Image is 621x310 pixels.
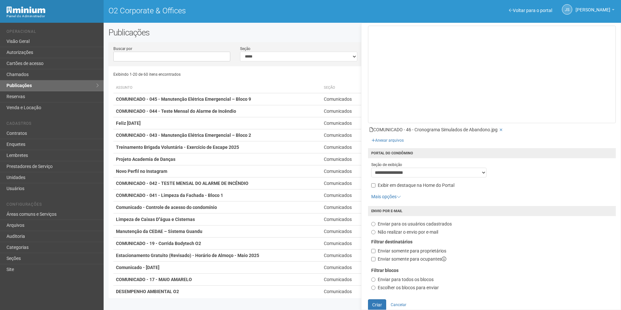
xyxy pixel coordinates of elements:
a: Cancelar [387,300,410,310]
label: Seção de exibição [371,162,402,168]
input: Enviar somente para proprietários [371,249,375,253]
strong: COMUNICADO - 17 - MAIO AMARELO [116,277,192,282]
li: Configurações [6,202,99,209]
li: Operacional [6,29,99,36]
td: Comunicados [321,153,389,165]
td: Comunicados [321,129,389,141]
li: COMUNICADO - 46 - Cronograma Simulados de Abandono.jpg [370,126,614,134]
strong: DESEMPENHO AMBIENTAL O2 [116,289,179,294]
div: Painel do Administrador [6,13,99,19]
input: Enviar para todos os blocos [371,278,375,282]
strong: COMUNICADO - 041 - Limpeza da Fachada - Bloco 1 [116,193,223,198]
td: Comunicados [321,93,389,105]
input: Enviar somente para ocupantes [371,257,375,261]
input: Escolher os blocos para enviar [371,286,375,290]
h4: Portal do condômino [368,148,616,158]
label: Seção [240,46,250,52]
strong: COMUNICADO - 042 - TESTE MENSAL DO ALARME DE INCÊNDIO [116,181,248,186]
strong: COMUNICADO - 19 - Corrida Bodytech O2 [116,241,201,246]
strong: COMUNICADO - 044 - Teste Mensal do Alarme de Incêndio [116,109,236,114]
span: Enviar para todos os blocos [378,277,434,282]
span: Enviar para os usuários cadastrados [378,221,452,226]
a: JS [562,4,572,15]
td: Comunicados [321,141,389,153]
strong: Projeto Academia de Danças [116,157,175,162]
td: Comunicados [321,286,389,298]
strong: Feliz [DATE] [116,121,141,126]
strong: Manutenção da CEDAE – Sistema Guandu [116,229,202,234]
h4: Envio por e-mail [368,206,616,216]
td: Comunicados [321,262,389,274]
span: Jeferson Souza [576,1,610,12]
strong: Estacionamento Gratuito (Revisado) - Horário de Almoço - Maio 2025 [116,253,259,258]
label: Enviar somente para ocupantes [371,256,446,263]
strong: COMUNICADO - 045 - Manutenção Elétrica Emergencial – Bloco 9 [116,97,251,102]
th: Assunto [113,83,321,93]
td: Comunicados [321,177,389,189]
strong: Limpeza de Caixas D"água e Cisternas [116,217,195,222]
label: Enviar somente para proprietários [371,248,446,254]
strong: Treinamento Brigada Voluntária - Exercício de Escape 2025 [116,145,239,150]
img: Minium [6,6,45,13]
input: Enviar para os usuários cadastrados [371,222,375,226]
div: Anexar arquivos [368,134,407,143]
span: Exibir em destaque na Home do Portal [378,183,454,188]
span: Escolher os blocos para enviar [378,285,439,290]
a: Mais opções [371,194,401,199]
div: Exibindo 1-20 de 60 itens encontrados [113,70,362,79]
a: [PERSON_NAME] [576,8,615,13]
strong: Filtrar destinatários [371,239,412,244]
label: Buscar por [113,46,132,52]
td: Comunicados [321,250,389,262]
strong: Comunicado - Controle de acesso do condomínio [116,205,217,210]
strong: Novo Perfil no Instagram [116,169,167,174]
td: Comunicados [321,201,389,213]
strong: COMUNICADO - 043 - Manutenção Elétrica Emergencial – Bloco 2 [116,133,251,138]
li: Cadastros [6,121,99,128]
td: Comunicados [321,165,389,177]
span: Não realizar o envio por e-mail [378,229,438,235]
td: Comunicados [321,117,389,129]
td: Comunicados [321,105,389,117]
i: Locatários e proprietários que estejam na posse do imóvel [442,257,446,261]
th: Seção [321,83,389,93]
input: Não realizar o envio por e-mail [371,230,375,234]
a: Voltar para o portal [509,8,552,13]
input: Exibir em destaque na Home do Portal [371,183,375,187]
td: Comunicados [321,226,389,238]
h1: O2 Corporate & Offices [108,6,358,15]
td: Comunicados [321,213,389,226]
td: Comunicados [321,274,389,286]
strong: Comunicado - [DATE] [116,265,159,270]
td: Comunicados [321,189,389,201]
h2: Publicações [108,28,314,37]
strong: Filtrar blocos [371,268,399,273]
i: Remover [500,128,502,132]
td: Comunicados [321,238,389,250]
